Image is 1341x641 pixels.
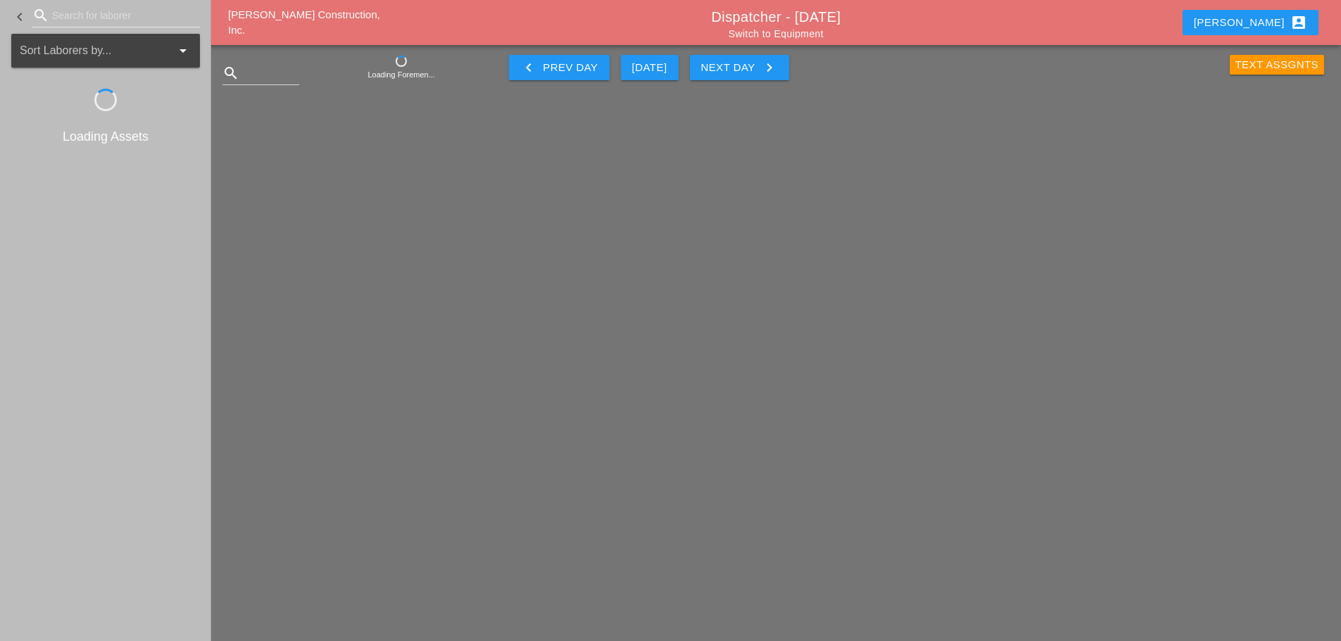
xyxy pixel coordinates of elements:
[621,55,679,80] button: [DATE]
[632,60,667,76] div: [DATE]
[52,4,180,27] input: Search for laborer
[509,55,609,80] button: Prev Day
[175,42,191,59] i: arrow_drop_down
[222,65,239,82] i: search
[316,69,486,81] div: Loading Foremen...
[32,7,49,24] i: search
[701,59,778,76] div: Next Day
[1235,57,1319,73] div: Text Assgnts
[520,59,537,76] i: keyboard_arrow_left
[729,28,824,39] a: Switch to Equipment
[11,8,28,25] i: keyboard_arrow_left
[520,59,598,76] div: Prev Day
[1194,14,1307,31] div: [PERSON_NAME]
[761,59,778,76] i: keyboard_arrow_right
[712,9,841,25] a: Dispatcher - [DATE]
[11,127,200,146] div: Loading Assets
[690,55,789,80] button: Next Day
[228,8,380,37] a: [PERSON_NAME] Construction, Inc.
[1183,10,1318,35] button: [PERSON_NAME]
[1230,55,1325,75] button: Text Assgnts
[1290,14,1307,31] i: account_box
